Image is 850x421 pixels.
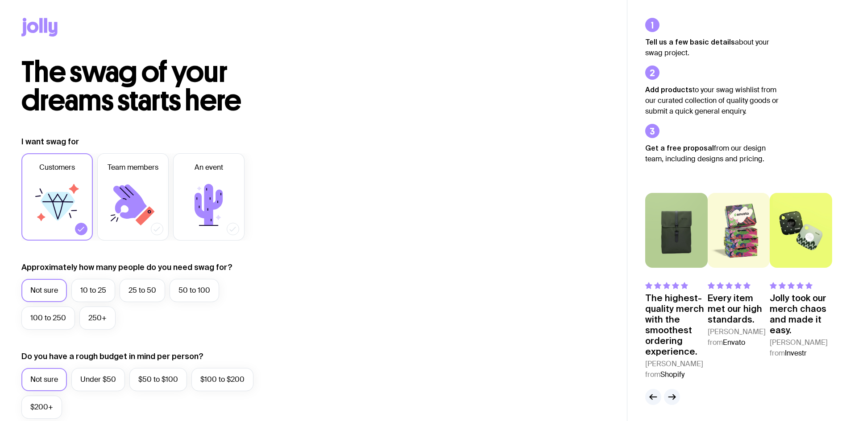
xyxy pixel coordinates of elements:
label: $50 to $100 [129,368,187,391]
label: 10 to 25 [71,279,115,302]
span: Team members [108,162,158,173]
label: 100 to 250 [21,307,75,330]
label: $100 to $200 [191,368,253,391]
label: Under $50 [71,368,125,391]
label: 25 to 50 [120,279,165,302]
span: Envato [723,338,745,347]
span: The swag of your dreams starts here [21,54,241,118]
cite: [PERSON_NAME] from [645,359,708,380]
p: The highest-quality merch with the smoothest ordering experience. [645,293,708,357]
label: Approximately how many people do you need swag for? [21,262,232,273]
span: Investr [785,348,807,358]
strong: Add products [645,86,692,94]
strong: Get a free proposal [645,144,714,152]
p: to your swag wishlist from our curated collection of quality goods or submit a quick general enqu... [645,84,779,117]
p: Jolly took our merch chaos and made it easy. [770,293,832,335]
p: from our design team, including designs and pricing. [645,143,779,164]
span: An event [195,162,223,173]
label: Do you have a rough budget in mind per person? [21,351,203,362]
label: 50 to 100 [170,279,219,302]
p: Every item met our high standards. [708,293,770,325]
label: I want swag for [21,136,79,147]
label: Not sure [21,368,67,391]
label: Not sure [21,279,67,302]
strong: Tell us a few basic details [645,38,735,46]
p: about your swag project. [645,37,779,58]
cite: [PERSON_NAME] from [708,327,770,348]
span: Shopify [660,370,684,379]
cite: [PERSON_NAME] from [770,337,832,359]
span: Customers [39,162,75,173]
label: 250+ [79,307,116,330]
label: $200+ [21,396,62,419]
